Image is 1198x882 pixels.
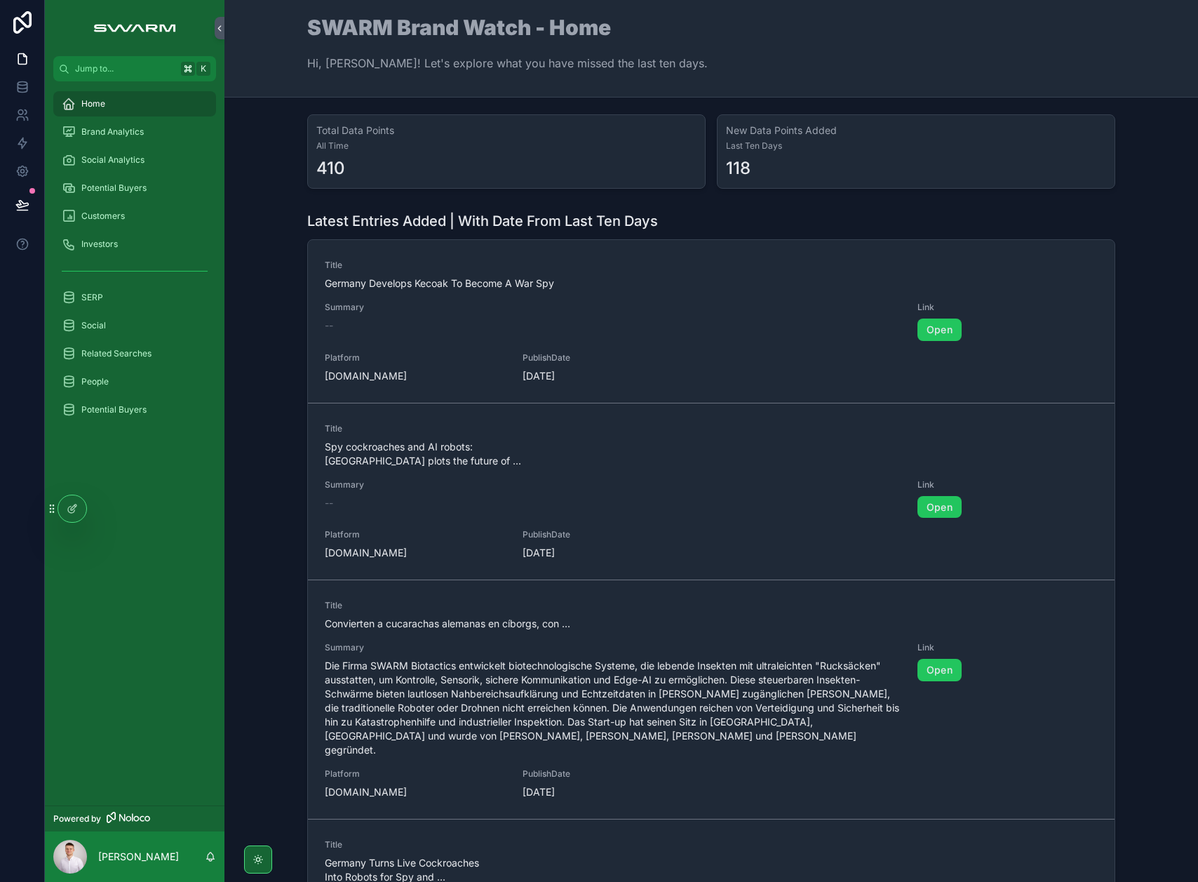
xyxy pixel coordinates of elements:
span: Home [81,98,105,109]
h1: Latest Entries Added | With Date From Last Ten Days [307,211,658,231]
span: [DATE] [523,546,704,560]
a: Investors [53,232,216,257]
span: Die Firma SWARM Biotactics entwickelt biotechnologische Systeme, die lebende Insekten mit ultrale... [325,659,901,757]
span: Social [81,320,106,331]
span: K [198,63,209,74]
span: PublishDate [523,768,704,780]
span: Link [917,479,1098,490]
span: Brand Analytics [81,126,144,138]
span: Title [325,260,571,271]
span: All Time [316,140,696,152]
span: Convierten a cucarachas alemanas en cíborgs, con ... [325,617,571,631]
p: [PERSON_NAME] [98,850,179,864]
span: [DOMAIN_NAME] [325,369,506,383]
a: Home [53,91,216,116]
h3: Total Data Points [316,123,696,138]
span: Link [917,302,1098,313]
span: Germany Develops Kecoak To Become A War Spy [325,276,571,290]
img: App logo [86,17,182,39]
div: 118 [726,157,751,180]
p: Hi, [PERSON_NAME]! Let's explore what you have missed the last ten days. [307,55,708,72]
a: TitleConvierten a cucarachas alemanas en cíborgs, con ...SummaryDie Firma SWARM Biotactics entwic... [308,580,1115,819]
span: Title [325,600,571,611]
span: SERP [81,292,103,303]
span: PublishDate [523,529,704,540]
a: Powered by [45,806,224,831]
span: [DATE] [523,369,704,383]
span: Powered by [53,813,101,824]
a: SERP [53,285,216,310]
span: -- [325,496,333,510]
span: Spy cockroaches and AI robots: [GEOGRAPHIC_DATA] plots the future of ... [325,440,571,468]
span: Summary [325,642,901,653]
a: Customers [53,203,216,229]
span: Platform [325,529,506,540]
span: Social Analytics [81,154,144,166]
span: Title [325,839,571,850]
a: Open [917,659,962,681]
a: People [53,369,216,394]
a: Open [917,319,962,341]
span: Platform [325,768,506,780]
a: Brand Analytics [53,119,216,145]
span: Potential Buyers [81,182,147,194]
a: TitleSpy cockroaches and AI robots: [GEOGRAPHIC_DATA] plots the future of ...Summary--LinkOpenPla... [308,403,1115,580]
span: Customers [81,211,125,222]
span: Investors [81,239,118,250]
span: Potential Buyers [81,404,147,415]
h1: SWARM Brand Watch - Home [307,17,708,38]
span: [DOMAIN_NAME] [325,785,506,799]
span: PublishDate [523,352,704,363]
a: Social [53,313,216,338]
span: Last Ten Days [726,140,1106,152]
span: [DATE] [523,785,704,799]
span: Jump to... [75,63,175,74]
span: [DOMAIN_NAME] [325,546,506,560]
span: People [81,376,109,387]
span: -- [325,319,333,333]
a: Potential Buyers [53,397,216,422]
a: Potential Buyers [53,175,216,201]
a: TitleGermany Develops Kecoak To Become A War SpySummary--LinkOpenPlatform[DOMAIN_NAME]PublishDate... [308,240,1115,403]
div: 410 [316,157,345,180]
span: Title [325,423,571,434]
a: Social Analytics [53,147,216,173]
span: Platform [325,352,506,363]
span: Link [917,642,1098,653]
span: Summary [325,302,901,313]
h3: New Data Points Added [726,123,1106,138]
span: Summary [325,479,901,490]
a: Open [917,496,962,519]
span: Related Searches [81,348,152,359]
div: scrollable content [45,81,224,441]
button: Jump to...K [53,56,216,81]
a: Related Searches [53,341,216,366]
